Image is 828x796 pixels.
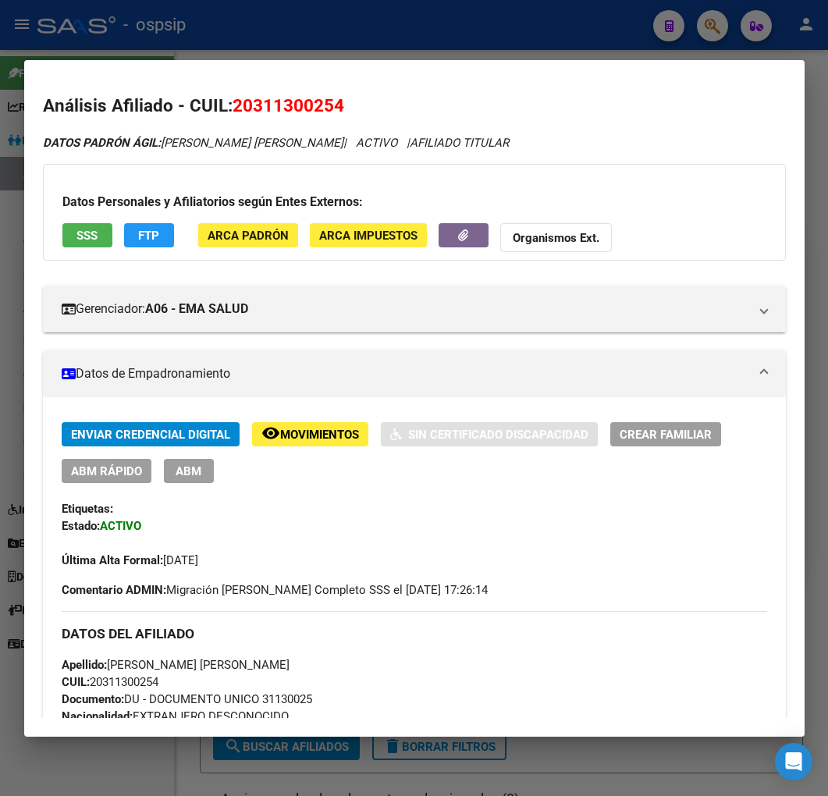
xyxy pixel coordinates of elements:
button: FTP [124,223,174,247]
span: ARCA Padrón [208,229,289,243]
button: ARCA Padrón [198,223,298,247]
span: Crear Familiar [620,428,712,442]
span: [DATE] [62,553,198,567]
span: [PERSON_NAME] [PERSON_NAME] [62,658,290,672]
h3: Datos Personales y Afiliatorios según Entes Externos: [62,193,766,211]
span: 20311300254 [62,675,158,689]
strong: Nacionalidad: [62,709,133,723]
strong: Etiquetas: [62,502,113,516]
strong: Documento: [62,692,124,706]
div: Open Intercom Messenger [775,743,812,780]
button: Enviar Credencial Digital [62,422,240,446]
mat-expansion-panel-header: Datos de Empadronamiento [43,350,786,397]
span: EXTRANJERO DESCONOCIDO [62,709,289,723]
span: ABM Rápido [71,464,142,478]
strong: Última Alta Formal: [62,553,163,567]
strong: DATOS PADRÓN ÁGIL: [43,136,161,150]
strong: Organismos Ext. [513,231,599,245]
button: Movimientos [252,422,368,446]
button: ARCA Impuestos [310,223,427,247]
button: SSS [62,223,112,247]
button: ABM [164,459,214,483]
strong: CUIL: [62,675,90,689]
mat-icon: remove_red_eye [261,424,280,442]
mat-panel-title: Datos de Empadronamiento [62,364,748,383]
span: FTP [138,229,159,243]
span: Movimientos [280,428,359,442]
button: ABM Rápido [62,459,151,483]
h2: Análisis Afiliado - CUIL: [43,93,786,119]
strong: ACTIVO [100,519,141,533]
strong: A06 - EMA SALUD [145,300,248,318]
span: ARCA Impuestos [319,229,418,243]
mat-panel-title: Gerenciador: [62,300,748,318]
h3: DATOS DEL AFILIADO [62,625,767,642]
span: SSS [76,229,98,243]
mat-expansion-panel-header: Gerenciador:A06 - EMA SALUD [43,286,786,332]
strong: Apellido: [62,658,107,672]
button: Crear Familiar [610,422,721,446]
span: Sin Certificado Discapacidad [408,428,588,442]
button: Sin Certificado Discapacidad [381,422,598,446]
span: AFILIADO TITULAR [410,136,509,150]
span: DU - DOCUMENTO UNICO 31130025 [62,692,312,706]
span: Enviar Credencial Digital [71,428,230,442]
button: Organismos Ext. [500,223,612,252]
span: 20311300254 [233,95,344,115]
i: | ACTIVO | [43,136,509,150]
strong: Estado: [62,519,100,533]
span: Migración [PERSON_NAME] Completo SSS el [DATE] 17:26:14 [62,581,488,599]
span: ABM [176,464,201,478]
span: [PERSON_NAME] [PERSON_NAME] [43,136,343,150]
strong: Comentario ADMIN: [62,583,166,597]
